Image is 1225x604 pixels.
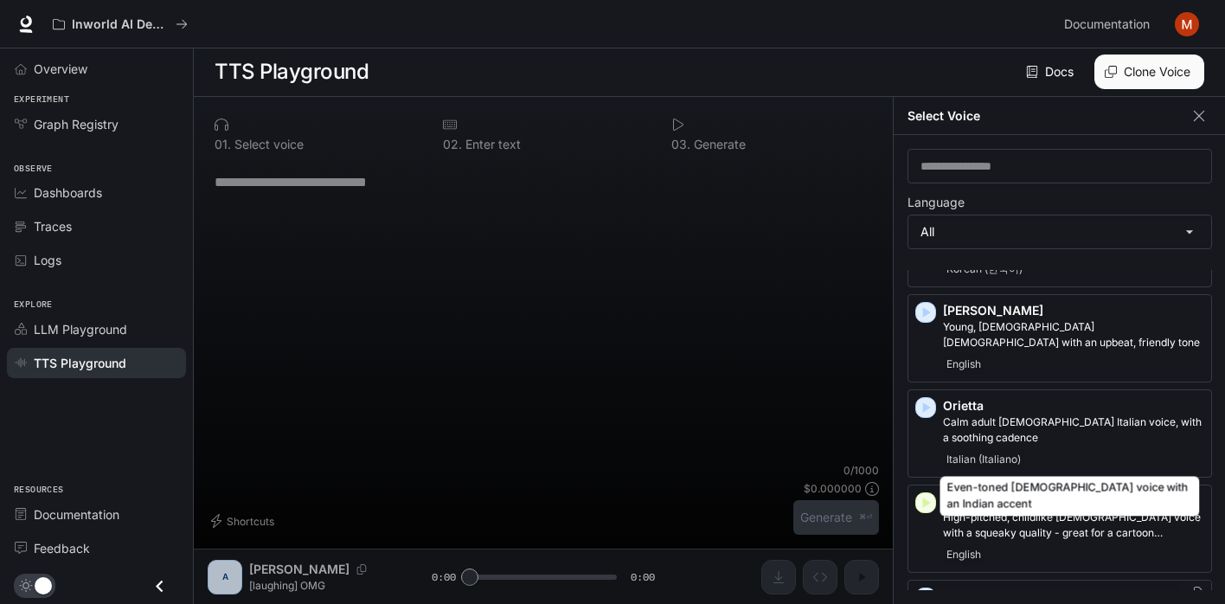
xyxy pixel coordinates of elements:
span: English [943,544,984,565]
a: Traces [7,211,186,241]
a: Dashboards [7,177,186,208]
a: Overview [7,54,186,84]
p: Young, British female with an upbeat, friendly tone [943,319,1204,350]
p: 0 1 . [215,138,231,151]
span: Logs [34,251,61,269]
p: Enter text [462,138,521,151]
span: Italian (Italiano) [943,449,1024,470]
p: $ 0.000000 [804,481,862,496]
p: Orietta [943,397,1204,414]
div: Even-toned [DEMOGRAPHIC_DATA] voice with an Indian accent [940,477,1200,517]
span: LLM Playground [34,320,127,338]
button: User avatar [1170,7,1204,42]
p: Generate [690,138,746,151]
p: Language [908,196,965,209]
button: All workspaces [45,7,196,42]
p: 0 / 1000 [843,463,879,478]
p: 0 2 . [443,138,462,151]
p: [PERSON_NAME] [943,302,1204,319]
a: Feedback [7,533,186,563]
span: TTS Playground [34,354,126,372]
span: Feedback [34,539,90,557]
span: English [943,354,984,375]
span: Documentation [1064,14,1150,35]
img: User avatar [1175,12,1199,36]
a: Logs [7,245,186,275]
a: Documentation [1057,7,1163,42]
span: Documentation [34,505,119,524]
div: All [908,215,1211,248]
a: Docs [1023,55,1081,89]
button: Clone Voice [1094,55,1204,89]
button: Shortcuts [208,507,281,535]
span: Dark mode toggle [35,575,52,594]
p: High-pitched, childlike female voice with a squeaky quality - great for a cartoon character [943,510,1204,541]
span: Graph Registry [34,115,119,133]
button: Copy Voice ID [1187,587,1204,601]
a: TTS Playground [7,348,186,378]
span: Overview [34,60,87,78]
p: Select voice [231,138,304,151]
a: LLM Playground [7,314,186,344]
p: 0 3 . [671,138,690,151]
span: Traces [34,217,72,235]
p: Inworld AI Demos [72,17,169,32]
a: Documentation [7,499,186,530]
h1: TTS Playground [215,55,369,89]
p: Calm adult female Italian voice, with a soothing cadence [943,414,1204,446]
a: Graph Registry [7,109,186,139]
button: Close drawer [140,569,179,604]
span: Dashboards [34,183,102,202]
